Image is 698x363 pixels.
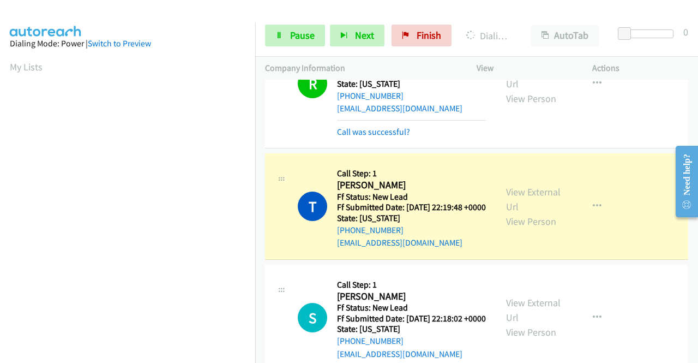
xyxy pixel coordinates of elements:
span: Next [355,29,374,41]
h5: Ff Submitted Date: [DATE] 22:18:02 +0000 [337,313,486,324]
p: Dialing [PERSON_NAME] [466,28,512,43]
h5: State: [US_STATE] [337,79,486,90]
a: [PHONE_NUMBER] [337,336,404,346]
h2: [PERSON_NAME] [337,290,486,303]
iframe: Resource Center [667,138,698,225]
a: View Person [506,92,556,105]
div: Dialing Mode: Power | [10,37,245,50]
h5: State: [US_STATE] [337,324,486,335]
p: Company Information [265,62,457,75]
a: [EMAIL_ADDRESS][DOMAIN_NAME] [337,237,462,248]
a: Pause [265,25,325,46]
p: View [477,62,573,75]
h5: State: [US_STATE] [337,213,486,224]
span: Pause [290,29,315,41]
a: Finish [392,25,452,46]
h5: Call Step: 1 [337,279,486,290]
a: [PHONE_NUMBER] [337,225,404,235]
button: Next [330,25,384,46]
div: 0 [683,25,688,39]
p: Actions [592,62,688,75]
a: [EMAIL_ADDRESS][DOMAIN_NAME] [337,103,462,114]
a: [PHONE_NUMBER] [337,91,404,101]
div: Delay between calls (in seconds) [623,29,673,38]
a: View Person [506,215,556,228]
h1: R [298,69,327,98]
a: Switch to Preview [88,38,151,49]
h5: Call Step: 1 [337,168,486,179]
a: [EMAIL_ADDRESS][DOMAIN_NAME] [337,349,462,359]
button: AutoTab [531,25,599,46]
h5: Ff Status: New Lead [337,302,486,313]
h2: [PERSON_NAME] [337,179,486,192]
a: Call was successful? [337,127,410,137]
a: View External Url [506,63,561,90]
h1: S [298,303,327,332]
h5: Ff Status: New Lead [337,192,486,203]
a: View External Url [506,296,561,324]
h1: T [298,192,327,221]
div: The call is yet to be attempted [298,303,327,332]
h5: Ff Submitted Date: [DATE] 22:19:48 +0000 [337,202,486,213]
a: My Lists [10,61,43,73]
span: Finish [417,29,441,41]
a: View External Url [506,186,561,213]
a: View Person [506,326,556,338]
